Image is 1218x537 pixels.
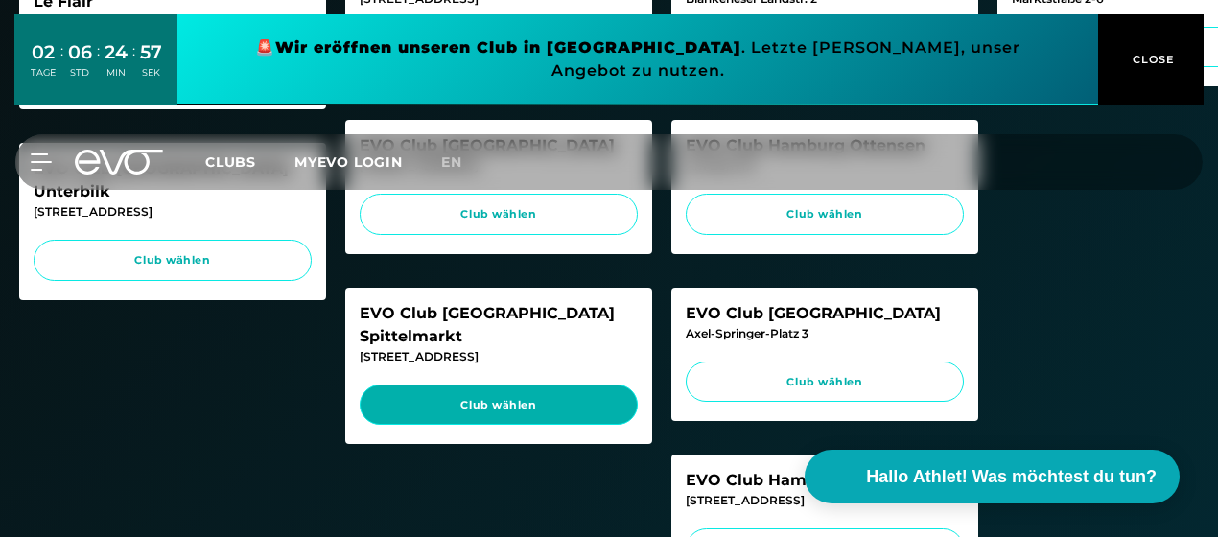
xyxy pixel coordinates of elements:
[60,40,63,91] div: :
[1098,14,1204,105] button: CLOSE
[686,302,964,325] div: EVO Club [GEOGRAPHIC_DATA]
[31,38,56,66] div: 02
[52,252,293,268] span: Club wählen
[704,206,946,222] span: Club wählen
[360,194,638,235] a: Club wählen
[68,38,92,66] div: 06
[31,66,56,80] div: TAGE
[294,153,403,171] a: MYEVO LOGIN
[360,302,638,348] div: EVO Club [GEOGRAPHIC_DATA] Spittelmarkt
[205,152,294,171] a: Clubs
[140,66,162,80] div: SEK
[805,450,1180,503] button: Hallo Athlet! Was möchtest du tun?
[866,464,1157,490] span: Hallo Athlet! Was möchtest du tun?
[686,325,964,342] div: Axel-Springer-Platz 3
[105,66,128,80] div: MIN
[140,38,162,66] div: 57
[360,385,638,426] a: Club wählen
[686,194,964,235] a: Club wählen
[686,362,964,403] a: Club wählen
[1128,51,1175,68] span: CLOSE
[378,397,620,413] span: Club wählen
[704,374,946,390] span: Club wählen
[97,40,100,91] div: :
[686,492,964,509] div: [STREET_ADDRESS]
[34,240,312,281] a: Club wählen
[34,203,312,221] div: [STREET_ADDRESS]
[132,40,135,91] div: :
[378,206,620,222] span: Club wählen
[686,469,964,492] div: EVO Club Hamburg Schanze
[205,153,256,171] span: Clubs
[68,66,92,80] div: STD
[360,348,638,365] div: [STREET_ADDRESS]
[441,152,485,174] a: en
[105,38,128,66] div: 24
[441,153,462,171] span: en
